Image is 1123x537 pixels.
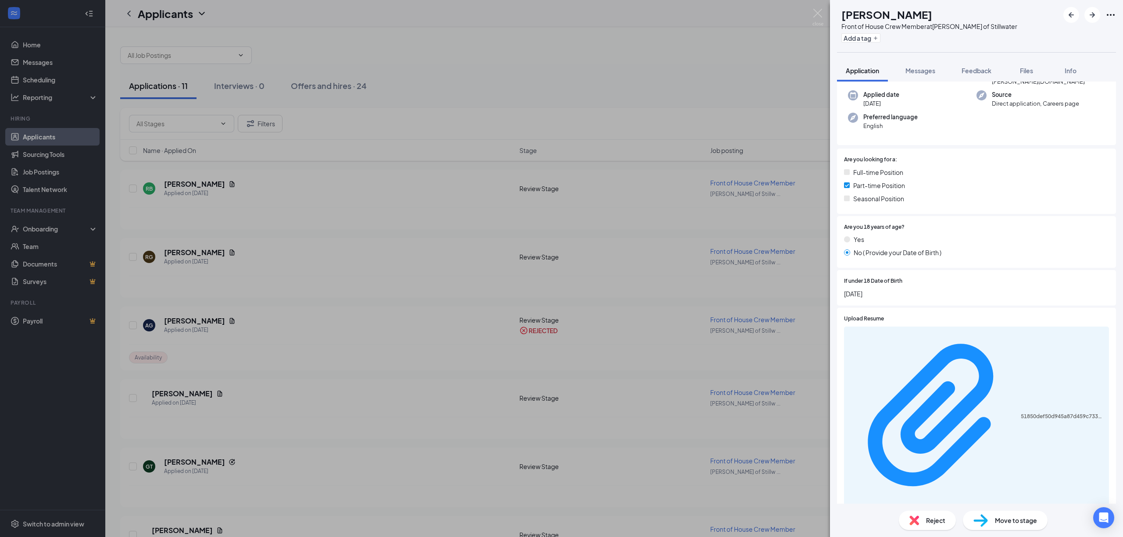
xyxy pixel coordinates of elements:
span: Direct application, Careers page [992,99,1079,108]
svg: Ellipses [1105,10,1116,20]
span: Feedback [962,67,991,75]
span: Are you looking for a: [844,156,897,164]
span: Move to stage [995,516,1037,525]
span: Preferred language [863,113,918,121]
svg: Paperclip [849,331,1021,502]
button: ArrowRight [1084,7,1100,23]
span: No ( Provide your Date of Birth ) [854,248,941,257]
span: Are you 18 years of age? [844,223,905,231]
button: PlusAdd a tag [841,33,880,43]
span: [DATE] [863,99,899,108]
a: Paperclip51850def50d945a87d459c733603db58.pdf [849,331,1104,503]
span: Upload Resume [844,315,884,323]
span: Part-time Position [853,181,905,190]
h1: [PERSON_NAME] [841,7,932,22]
span: Reject [926,516,945,525]
span: English [863,121,918,130]
span: Files [1020,67,1033,75]
div: Open Intercom Messenger [1093,507,1114,528]
button: ArrowLeftNew [1063,7,1079,23]
span: Applied date [863,90,899,99]
span: Seasonal Position [853,194,904,203]
div: 51850def50d945a87d459c733603db58.pdf [1021,413,1104,420]
svg: ArrowLeftNew [1066,10,1077,20]
svg: Plus [873,36,878,41]
span: If under 18 Date of Birth [844,277,902,285]
span: Messages [905,67,935,75]
span: Application [846,67,879,75]
span: Source [992,90,1079,99]
span: Full-time Position [853,167,903,177]
span: Yes [854,235,864,244]
span: Info [1065,67,1077,75]
div: Front of House Crew Member at [PERSON_NAME] of Stillwater [841,22,1017,31]
span: [DATE] [844,289,1109,299]
svg: ArrowRight [1087,10,1098,20]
